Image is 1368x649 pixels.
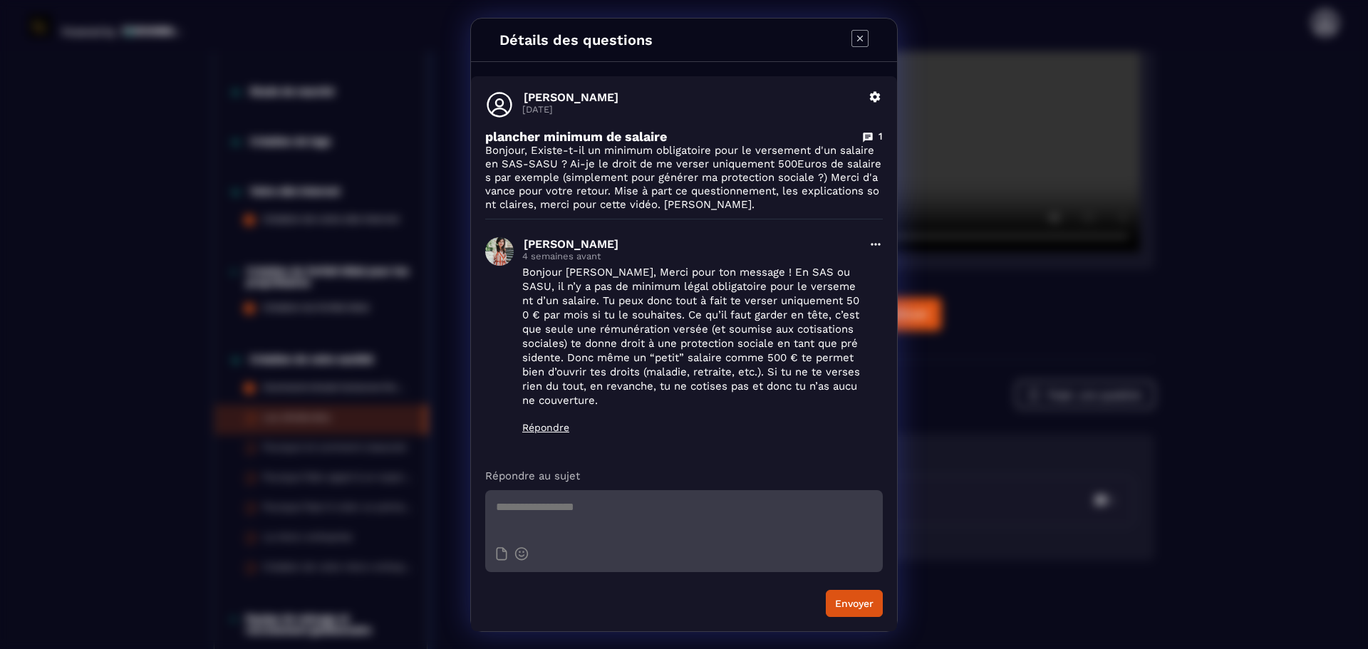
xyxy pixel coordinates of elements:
[485,129,667,144] p: plancher minimum de salaire
[522,251,860,261] p: 4 semaines avant
[879,130,883,143] p: 1
[522,104,860,115] p: [DATE]
[499,31,653,48] h4: Détails des questions
[485,469,883,483] p: Répondre au sujet
[485,144,883,212] p: Bonjour, Existe-t-il un minimum obligatoire pour le versement d'un salaire en SAS-SASU ? Ai-je le...
[524,237,860,251] p: [PERSON_NAME]
[522,265,860,407] p: Bonjour [PERSON_NAME], Merci pour ton message ! En SAS ou SASU, il n’y a pas de minimum légal obl...
[524,90,860,104] p: [PERSON_NAME]
[522,422,860,433] p: Répondre
[826,590,883,617] button: Envoyer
